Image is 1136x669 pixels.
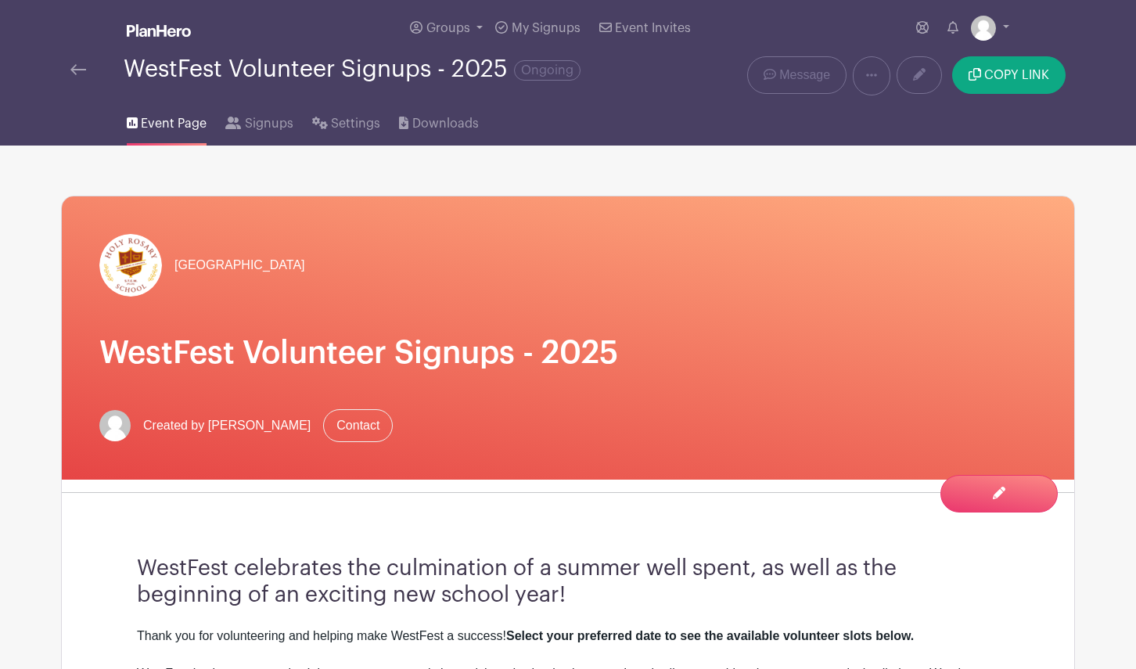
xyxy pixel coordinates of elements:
[323,409,393,442] a: Contact
[399,95,478,146] a: Downloads
[137,627,999,646] div: Thank you for volunteering and helping make WestFest a success!
[174,256,305,275] span: [GEOGRAPHIC_DATA]
[779,66,830,85] span: Message
[143,416,311,435] span: Created by [PERSON_NAME]
[412,114,479,133] span: Downloads
[225,95,293,146] a: Signups
[137,556,999,608] h3: WestFest celebrates the culmination of a summer well spent, as well as the beginning of an exciti...
[615,22,691,34] span: Event Invites
[99,410,131,441] img: default-ce2991bfa6775e67f084385cd625a349d9dcbb7a52a09fb2fda1e96e2d18dcdb.png
[952,56,1066,94] button: COPY LINK
[99,234,162,297] img: hr-logo-circle.png
[747,56,847,94] a: Message
[70,64,86,75] img: back-arrow-29a5d9b10d5bd6ae65dc969a981735edf675c4d7a1fe02e03b50dbd4ba3cdb55.svg
[124,56,581,82] div: WestFest Volunteer Signups - 2025
[245,114,293,133] span: Signups
[127,95,207,146] a: Event Page
[971,16,996,41] img: default-ce2991bfa6775e67f084385cd625a349d9dcbb7a52a09fb2fda1e96e2d18dcdb.png
[506,629,914,642] strong: Select your preferred date to see the available volunteer slots below.
[127,24,191,37] img: logo_white-6c42ec7e38ccf1d336a20a19083b03d10ae64f83f12c07503d8b9e83406b4c7d.svg
[141,114,207,133] span: Event Page
[331,114,380,133] span: Settings
[426,22,470,34] span: Groups
[512,22,581,34] span: My Signups
[984,69,1049,81] span: COPY LINK
[514,60,581,81] span: Ongoing
[312,95,380,146] a: Settings
[99,334,1037,372] h1: WestFest Volunteer Signups - 2025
